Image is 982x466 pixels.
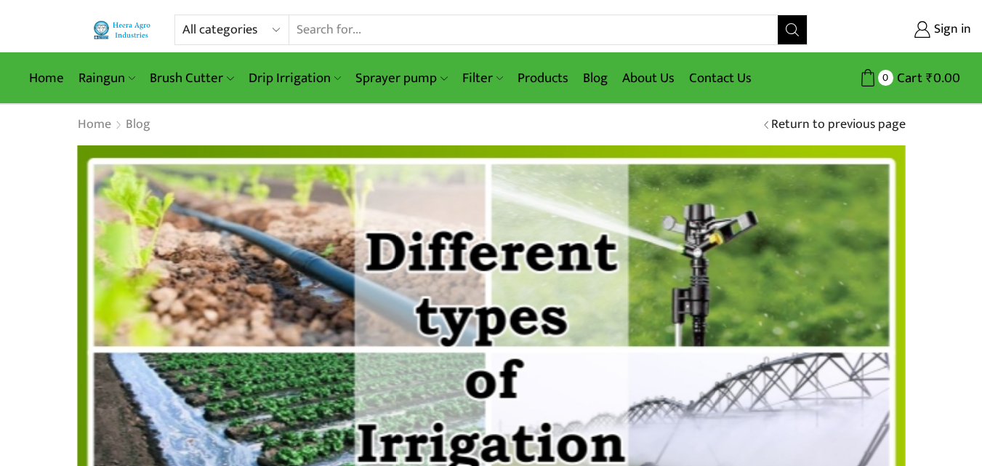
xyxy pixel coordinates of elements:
a: 0 Cart ₹0.00 [822,65,960,92]
a: About Us [615,61,682,95]
a: Brush Cutter [142,61,241,95]
a: Products [510,61,576,95]
input: Search for... [289,15,777,44]
a: Raingun [71,61,142,95]
bdi: 0.00 [926,67,960,89]
span: ₹ [926,67,933,89]
button: Search button [778,15,807,44]
a: Sprayer pump [348,61,454,95]
a: Filter [455,61,510,95]
a: Home [22,61,71,95]
a: Return to previous page [771,116,906,134]
span: Cart [893,68,922,88]
a: Home [77,116,112,134]
a: Drip Irrigation [241,61,348,95]
span: 0 [878,70,893,85]
a: Sign in [829,17,971,43]
a: Blog [576,61,615,95]
span: Sign in [930,20,971,39]
a: Blog [125,116,151,134]
a: Contact Us [682,61,759,95]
